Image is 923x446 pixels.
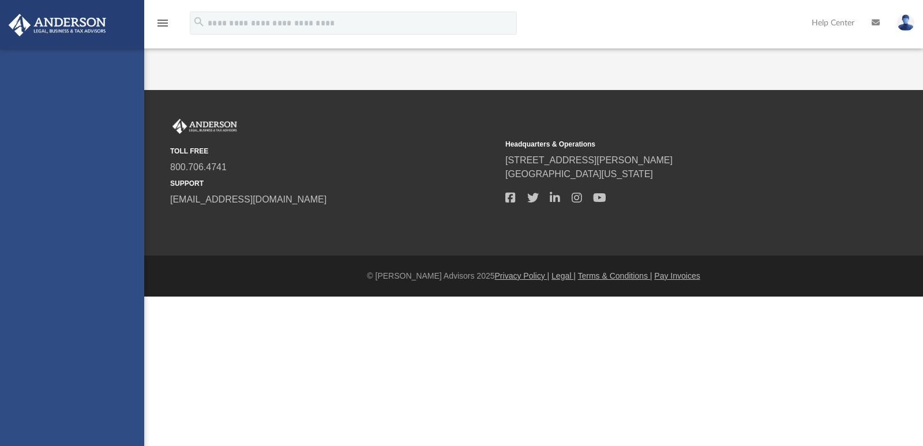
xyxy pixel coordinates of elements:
[654,271,700,280] a: Pay Invoices
[5,14,110,36] img: Anderson Advisors Platinum Portal
[193,16,205,28] i: search
[505,155,673,165] a: [STREET_ADDRESS][PERSON_NAME]
[170,194,327,204] a: [EMAIL_ADDRESS][DOMAIN_NAME]
[505,169,653,179] a: [GEOGRAPHIC_DATA][US_STATE]
[551,271,576,280] a: Legal |
[144,270,923,282] div: © [PERSON_NAME] Advisors 2025
[495,271,550,280] a: Privacy Policy |
[170,162,227,172] a: 800.706.4741
[170,178,497,189] small: SUPPORT
[156,22,170,30] a: menu
[897,14,914,31] img: User Pic
[156,16,170,30] i: menu
[170,119,239,134] img: Anderson Advisors Platinum Portal
[578,271,652,280] a: Terms & Conditions |
[170,146,497,156] small: TOLL FREE
[505,139,832,149] small: Headquarters & Operations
